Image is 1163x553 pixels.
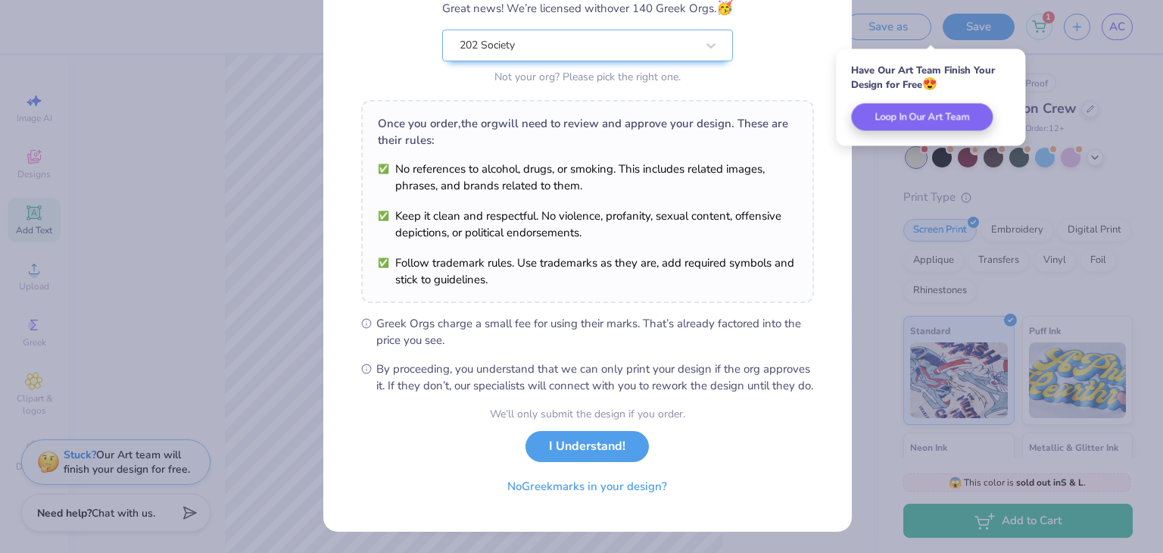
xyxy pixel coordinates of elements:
div: Not your org? Please pick the right one. [442,69,733,85]
span: 😍 [922,76,937,92]
button: Loop In Our Art Team [851,103,993,130]
button: I Understand! [525,431,649,462]
span: By proceeding, you understand that we can only print your design if the org approves it. If they ... [376,361,814,394]
div: Once you order, the org will need to review and approve your design. These are their rules: [378,115,797,148]
span: Greek Orgs charge a small fee for using their marks. That’s already factored into the price you see. [376,315,814,348]
div: We’ll only submit the design if you order. [490,406,685,422]
button: NoGreekmarks in your design? [494,471,680,502]
li: Keep it clean and respectful. No violence, profanity, sexual content, offensive depictions, or po... [378,208,797,241]
div: Have Our Art Team Finish Your Design for Free [851,64,1010,92]
li: Follow trademark rules. Use trademarks as they are, add required symbols and stick to guidelines. [378,255,797,288]
li: No references to alcohol, drugs, or smoking. This includes related images, phrases, and brands re... [378,161,797,194]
